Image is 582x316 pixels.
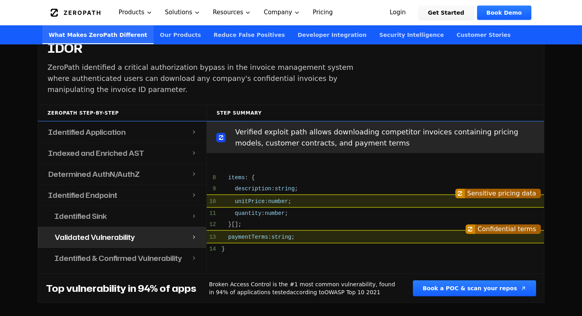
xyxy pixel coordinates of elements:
a: Login [380,6,415,20]
span: { [251,174,255,181]
h4: Validated Vulnerability [55,232,135,243]
span: 8 [209,172,222,183]
div: Sensitive pricing data [465,189,541,198]
span: string [272,234,291,240]
button: Determined AuthN/AuthZ [38,164,206,185]
h4: Identified & Confirmed Vulnerability [55,253,182,264]
button: Identified Sink [38,206,206,227]
span: : [272,186,275,192]
a: Our Products [154,25,207,44]
span: ; [295,186,298,192]
a: Customer Stories [450,25,517,44]
h4: Identified Endpoint [48,190,117,201]
span: : [268,234,271,240]
a: What Makes ZeroPath Different [42,25,154,44]
span: quantity [235,210,261,216]
span: : [261,210,264,216]
span: unitPrice [235,198,265,205]
a: Reduce False Positives [207,25,291,44]
h4: Identified Application [48,126,126,138]
span: 12 [209,219,222,230]
span: 11 [209,208,222,219]
span: ; [285,210,288,216]
span: paymentTerms [228,234,268,240]
a: Security Intelligence [373,25,450,44]
span: 9 [209,183,222,194]
p: Broken Access Control is the #1 most common vulnerability, found in 94% of applications tested ac... [209,280,400,296]
span: [ [232,221,235,228]
span: items [228,174,245,181]
span: number [265,210,285,216]
a: Developer Integration [291,25,373,44]
span: ; [238,221,242,228]
span: ; [288,198,291,205]
button: Identified Endpoint [38,185,206,206]
h4: Determined AuthN/AuthZ [48,169,140,180]
h4: Top vulnerability in 94% of apps [46,282,196,295]
span: description [235,186,271,192]
p: ZeroPath identified a critical authorization bypass in the invoice management system where authen... [48,62,366,95]
h4: IDOR [48,41,83,56]
span: } [228,221,231,228]
button: Identified & Confirmed Vulnerability [38,248,206,268]
a: OWASP Top 10 2021 [324,289,380,295]
h4: Identified Sink [55,211,107,222]
span: string [275,186,295,192]
a: Book Demo [477,6,531,20]
span: 13 [209,232,222,243]
span: 14 [209,243,222,255]
button: Identified Application [38,122,206,143]
h4: Indexed and Enriched AST [48,147,144,159]
span: number [268,198,288,205]
span: ] [235,221,238,228]
span: } [222,246,225,252]
a: Get Started [418,6,474,20]
span: ; [291,234,295,240]
div: Confidential terms [475,224,541,234]
button: Indexed and Enriched AST [38,143,206,164]
span: : [265,198,268,205]
div: ZeroPath Step-by-Step [38,105,207,121]
div: Step Summary [207,105,544,121]
span: : [245,174,248,181]
span: 10 [209,196,222,207]
div: Verified exploit path allows downloading competitor invoices containing pricing models, customer ... [207,121,544,153]
button: Book a POC & scan your repos [413,280,536,296]
button: Validated Vulnerability [38,227,206,248]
